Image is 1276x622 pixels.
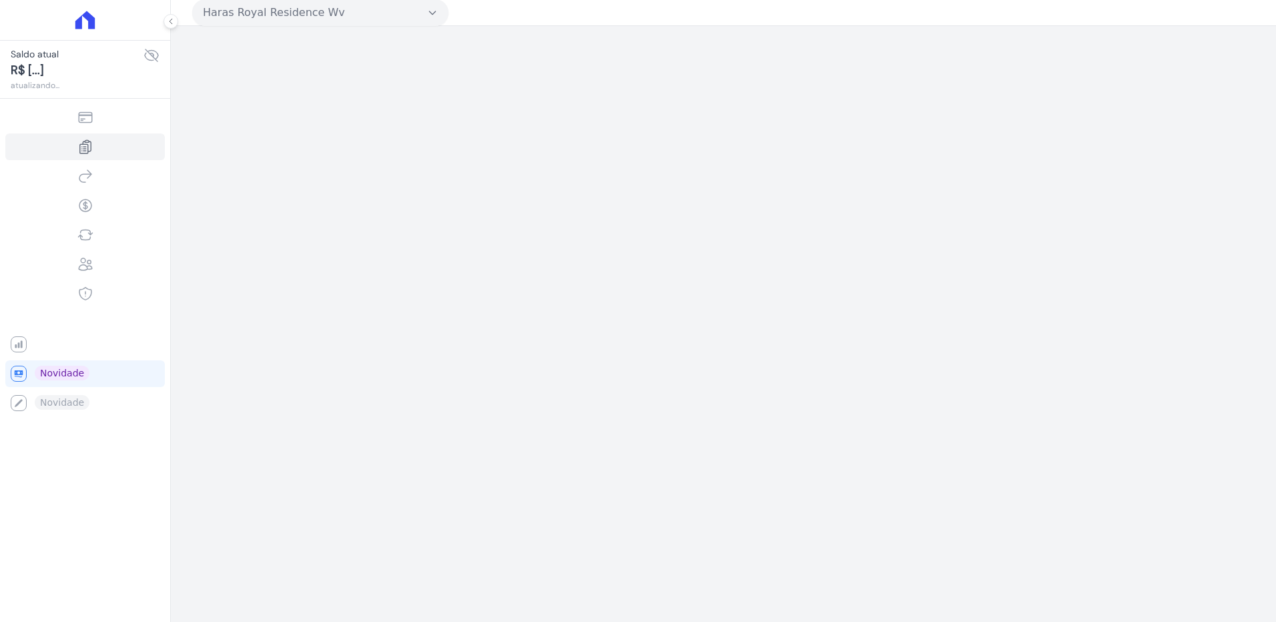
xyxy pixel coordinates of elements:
[11,47,143,61] span: Saldo atual
[11,79,143,91] span: atualizando...
[11,61,143,79] span: R$ [...]
[11,104,159,416] nav: Sidebar
[5,360,165,387] a: Novidade
[35,366,89,380] span: Novidade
